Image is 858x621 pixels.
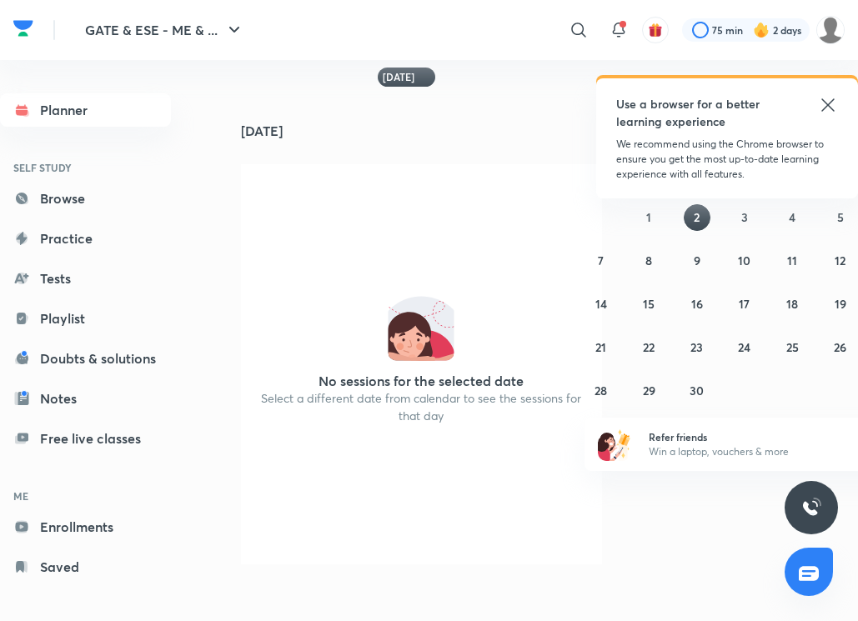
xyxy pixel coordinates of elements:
[588,378,615,404] button: September 28, 2025
[786,296,798,312] abbr: September 18, 2025
[684,334,710,361] button: September 23, 2025
[588,248,615,274] button: September 7, 2025
[801,498,821,518] img: ttu
[643,296,655,312] abbr: September 15, 2025
[731,291,758,318] button: September 17, 2025
[779,291,805,318] button: September 18, 2025
[649,429,854,444] h6: Refer friends
[319,374,524,388] h4: No sessions for the selected date
[13,16,33,41] img: Company Logo
[684,378,710,404] button: September 30, 2025
[635,291,662,318] button: September 15, 2025
[635,334,662,361] button: September 22, 2025
[827,204,854,231] button: September 5, 2025
[684,248,710,274] button: September 9, 2025
[75,13,254,47] button: GATE & ESE - ME & ...
[835,253,845,268] abbr: September 12, 2025
[835,296,846,312] abbr: September 19, 2025
[741,209,748,225] abbr: September 3, 2025
[684,204,710,231] button: September 2, 2025
[649,444,854,459] p: Win a laptop, vouchers & more
[635,248,662,274] button: September 8, 2025
[690,383,704,398] abbr: September 30, 2025
[616,137,838,182] p: We recommend using the Chrome browser to ensure you get the most up-to-date learning experience w...
[789,209,795,225] abbr: September 4, 2025
[648,23,663,38] img: avatar
[694,209,700,225] abbr: September 2, 2025
[643,339,655,355] abbr: September 22, 2025
[690,339,703,355] abbr: September 23, 2025
[779,248,805,274] button: September 11, 2025
[827,291,854,318] button: September 19, 2025
[595,383,607,398] abbr: September 28, 2025
[635,378,662,404] button: September 29, 2025
[598,253,604,268] abbr: September 7, 2025
[588,291,615,318] button: September 14, 2025
[616,95,782,130] h5: Use a browser for a better learning experience
[786,339,799,355] abbr: September 25, 2025
[738,253,750,268] abbr: September 10, 2025
[837,209,844,225] abbr: September 5, 2025
[787,253,797,268] abbr: September 11, 2025
[642,17,669,43] button: avatar
[738,339,750,355] abbr: September 24, 2025
[643,383,655,398] abbr: September 29, 2025
[645,253,652,268] abbr: September 8, 2025
[731,248,758,274] button: September 10, 2025
[13,16,33,45] a: Company Logo
[383,71,414,84] h6: [DATE]
[694,253,700,268] abbr: September 9, 2025
[595,296,607,312] abbr: September 14, 2025
[388,294,454,361] img: No events
[834,339,846,355] abbr: September 26, 2025
[646,209,651,225] abbr: September 1, 2025
[731,334,758,361] button: September 24, 2025
[588,334,615,361] button: September 21, 2025
[691,296,703,312] abbr: September 16, 2025
[261,389,581,424] p: Select a different date from calendar to see the sessions for that day
[731,204,758,231] button: September 3, 2025
[779,334,805,361] button: September 25, 2025
[241,124,614,138] h4: [DATE]
[753,22,770,38] img: streak
[827,248,854,274] button: September 12, 2025
[739,296,750,312] abbr: September 17, 2025
[816,16,845,44] img: Prashant Kumar
[779,204,805,231] button: September 4, 2025
[635,204,662,231] button: September 1, 2025
[684,291,710,318] button: September 16, 2025
[595,339,606,355] abbr: September 21, 2025
[827,334,854,361] button: September 26, 2025
[598,428,631,461] img: referral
